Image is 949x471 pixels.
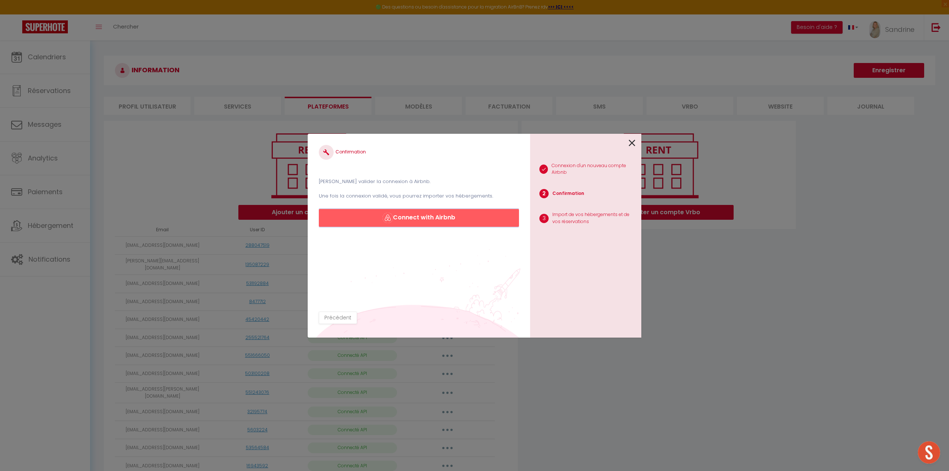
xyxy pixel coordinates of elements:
p: Une fois la connexion validé, vous pourrez importer vos hébergements. [319,192,519,200]
p: Confirmation [552,190,584,197]
span: 3 [539,214,549,223]
button: Connect with Airbnb [319,209,519,227]
div: Ouvrir le chat [918,441,940,464]
h4: Confirmation [319,145,519,160]
span: 2 [539,189,549,198]
p: [PERSON_NAME] valider la connexion à Airbnb. [319,178,519,185]
p: Connexion d'un nouveau compte Airbnb [552,162,635,176]
button: Précédent [319,312,357,324]
p: Import de vos hébergements et de vos réservations [552,211,635,225]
